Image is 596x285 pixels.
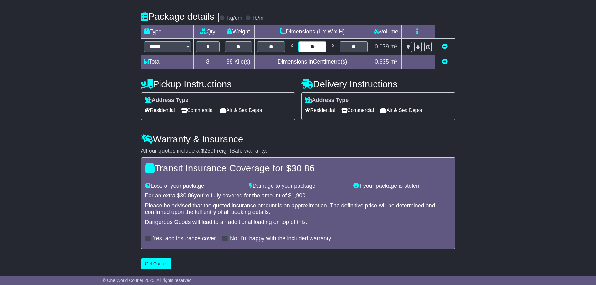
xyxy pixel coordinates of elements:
[222,25,255,39] td: Weight
[222,55,255,69] td: Kilo(s)
[442,43,448,50] a: Remove this item
[145,97,189,104] label: Address Type
[145,202,451,216] div: Please be advised that the quoted insurance amount is an approximation. The definitive price will...
[141,79,295,89] h4: Pickup Instructions
[341,105,374,115] span: Commercial
[141,148,455,155] div: All our quotes include a $ FreightSafe warranty.
[180,192,194,199] span: 30.86
[305,105,335,115] span: Residential
[230,235,331,242] label: No, I'm happy with the included warranty
[301,79,455,89] h4: Delivery Instructions
[103,278,193,283] span: © One World Courier 2025. All rights reserved.
[395,58,398,63] sup: 3
[145,192,451,199] div: For an extra $ you're fully covered for the amount of $ .
[193,55,222,69] td: 8
[380,105,422,115] span: Air & Sea Depot
[145,105,175,115] span: Residential
[204,148,214,154] span: 250
[227,59,233,65] span: 88
[153,235,216,242] label: Yes, add insurance cover
[141,55,193,69] td: Total
[253,15,263,22] label: lb/in
[246,183,350,190] div: Damage to your package
[141,25,193,39] td: Type
[305,97,349,104] label: Address Type
[288,39,296,55] td: x
[395,43,398,48] sup: 3
[193,25,222,39] td: Qty
[291,163,315,173] span: 30.86
[254,55,370,69] td: Dimensions in Centimetre(s)
[141,134,455,144] h4: Warranty & Insurance
[442,59,448,65] a: Add new item
[375,43,389,50] span: 0.079
[142,183,246,190] div: Loss of your package
[375,59,389,65] span: 0.635
[329,39,337,55] td: x
[145,163,451,173] h4: Transit Insurance Coverage for $
[141,258,172,269] button: Get Quotes
[227,15,242,22] label: kg/cm
[291,192,305,199] span: 1,900
[145,219,451,226] div: Dangerous Goods will lead to an additional loading on top of this.
[390,59,398,65] span: m
[220,105,262,115] span: Air & Sea Depot
[370,25,402,39] td: Volume
[350,183,454,190] div: If your package is stolen
[141,11,220,22] h4: Package details |
[390,43,398,50] span: m
[254,25,370,39] td: Dimensions (L x W x H)
[181,105,214,115] span: Commercial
